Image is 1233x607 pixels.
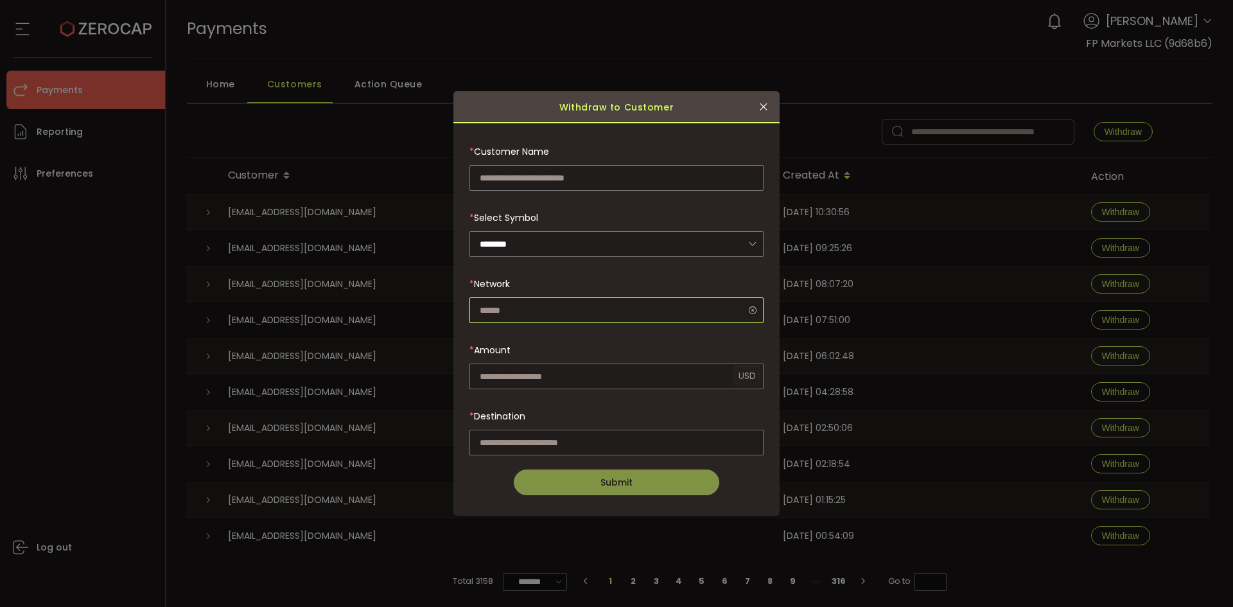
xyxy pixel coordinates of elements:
[474,410,525,423] span: Destination
[514,470,719,495] button: Submit
[1169,545,1233,607] iframe: Chat Widget
[474,211,538,224] span: Select Symbol
[453,91,780,516] div: dialog
[734,366,760,385] span: USD
[453,91,780,123] div: Withdraw to Customer
[754,98,773,117] button: Close
[474,344,511,356] span: Amount
[474,277,510,290] span: Network
[474,145,549,158] span: Customer Name
[600,476,633,489] span: Submit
